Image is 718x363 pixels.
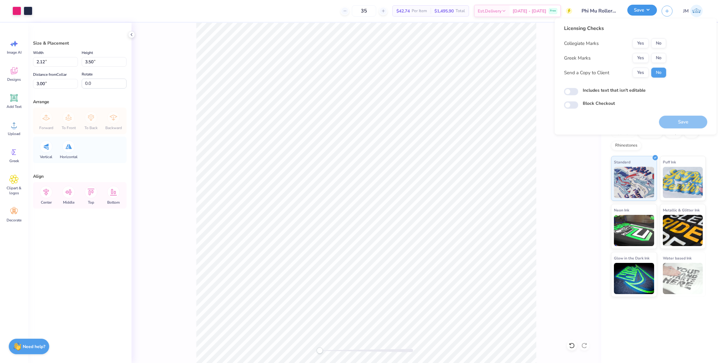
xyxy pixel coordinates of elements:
span: JM [683,7,689,15]
span: Upload [8,131,20,136]
button: No [651,68,666,78]
span: Neon Ink [614,207,629,213]
span: Est. Delivery [478,8,501,14]
span: Bottom [107,200,120,205]
label: Includes text that isn't editable [583,87,646,94]
strong: Need help? [23,344,45,350]
img: Water based Ink [663,263,703,294]
img: Puff Ink [663,167,703,198]
span: Standard [614,159,630,165]
label: Rotate [82,70,93,78]
div: Arrange [33,99,127,105]
button: No [651,38,666,48]
span: $1,495.90 [434,8,454,14]
span: Add Text [7,104,22,109]
button: Yes [633,53,649,63]
span: Top [88,200,94,205]
div: Greek Marks [564,55,591,62]
div: Accessibility label [317,347,323,354]
button: No [651,53,666,63]
label: Block Checkout [583,100,615,107]
span: Puff Ink [663,159,676,165]
input: – – [352,5,376,17]
span: Middle [63,200,74,205]
label: Distance from Collar [33,71,67,78]
label: Width [33,49,44,56]
img: John Michael Binayas [690,5,703,17]
img: Glow in the Dark Ink [614,263,654,294]
span: Vertical [40,154,52,159]
span: Free [550,9,556,13]
span: $42.74 [396,8,410,14]
div: Align [33,173,127,180]
span: Designs [7,77,21,82]
span: Greek [9,158,19,163]
span: Clipart & logos [4,186,24,196]
div: Collegiate Marks [564,40,599,47]
span: Decorate [7,218,22,223]
a: JM [680,5,706,17]
label: Height [82,49,93,56]
span: Metallic & Glitter Ink [663,207,700,213]
button: Save [627,5,657,16]
div: Rhinestones [611,141,641,150]
span: Horizontal [60,154,78,159]
button: Yes [633,68,649,78]
input: Untitled Design [577,5,623,17]
span: Image AI [7,50,22,55]
span: Total [456,8,465,14]
img: Metallic & Glitter Ink [663,215,703,246]
span: Center [41,200,52,205]
span: [DATE] - [DATE] [513,8,546,14]
span: Glow in the Dark Ink [614,255,649,261]
div: Size & Placement [33,40,127,46]
div: Send a Copy to Client [564,69,609,76]
img: Standard [614,167,654,198]
button: Yes [633,38,649,48]
img: Neon Ink [614,215,654,246]
span: Water based Ink [663,255,692,261]
span: Per Item [412,8,427,14]
div: Licensing Checks [564,25,666,32]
